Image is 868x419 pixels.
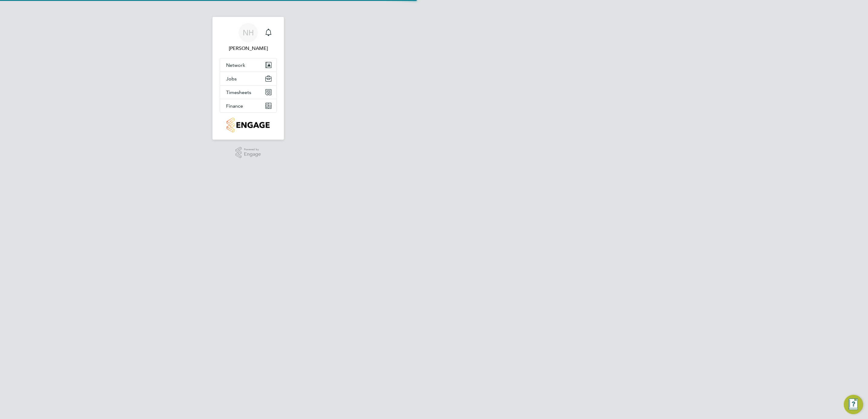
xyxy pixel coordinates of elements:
[244,147,261,152] span: Powered by
[226,62,245,68] span: Network
[844,395,863,414] button: Engage Resource Center
[220,45,277,52] span: Nikki Hobden
[220,58,276,72] button: Network
[243,29,254,37] span: NH
[244,152,261,157] span: Engage
[220,99,276,112] button: Finance
[220,23,277,52] a: NH[PERSON_NAME]
[226,76,237,82] span: Jobs
[220,86,276,99] button: Timesheets
[227,118,269,132] img: countryside-properties-logo-retina.png
[226,103,243,109] span: Finance
[226,89,251,95] span: Timesheets
[220,72,276,85] button: Jobs
[235,147,261,158] a: Powered byEngage
[220,118,277,132] a: Go to home page
[212,17,284,140] nav: Main navigation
